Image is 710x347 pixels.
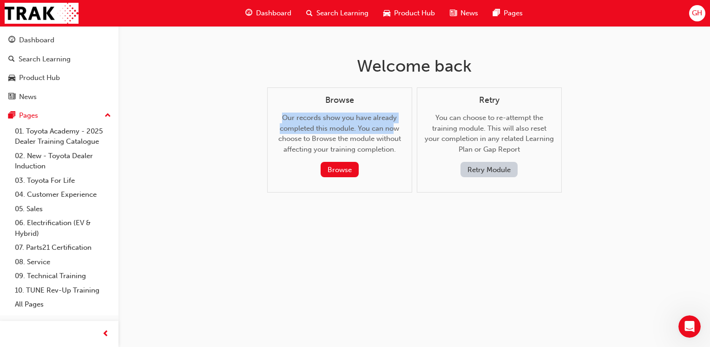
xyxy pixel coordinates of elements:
[394,8,435,19] span: Product Hub
[19,110,38,121] div: Pages
[19,92,37,102] div: News
[460,162,518,177] button: Retry Module
[689,5,705,21] button: GH
[8,55,15,64] span: search-icon
[267,56,562,76] h1: Welcome back
[11,124,115,149] a: 01. Toyota Academy - 2025 Dealer Training Catalogue
[275,95,404,178] div: Our records show you have already completed this module. You can now choose to Browse the module ...
[376,4,442,23] a: car-iconProduct Hub
[692,8,702,19] span: GH
[383,7,390,19] span: car-icon
[4,30,115,107] button: DashboardSearch LearningProduct HubNews
[8,93,15,101] span: news-icon
[299,4,376,23] a: search-iconSearch Learning
[102,328,109,340] span: prev-icon
[425,95,554,178] div: You can choose to re-attempt the training module. This will also reset your completion in any rel...
[11,173,115,188] a: 03. Toyota For Life
[4,88,115,106] a: News
[11,202,115,216] a: 05. Sales
[11,269,115,283] a: 09. Technical Training
[19,35,54,46] div: Dashboard
[442,4,486,23] a: news-iconNews
[8,74,15,82] span: car-icon
[321,162,359,177] button: Browse
[4,107,115,124] button: Pages
[316,8,368,19] span: Search Learning
[4,51,115,68] a: Search Learning
[425,95,554,106] h4: Retry
[306,7,313,19] span: search-icon
[504,8,523,19] span: Pages
[11,240,115,255] a: 07. Parts21 Certification
[8,36,15,45] span: guage-icon
[19,54,71,65] div: Search Learning
[11,187,115,202] a: 04. Customer Experience
[11,283,115,298] a: 10. TUNE Rev-Up Training
[256,8,291,19] span: Dashboard
[486,4,530,23] a: pages-iconPages
[460,8,478,19] span: News
[5,3,79,24] img: Trak
[11,255,115,269] a: 08. Service
[11,297,115,312] a: All Pages
[493,7,500,19] span: pages-icon
[678,315,701,338] iframe: Intercom live chat
[105,110,111,122] span: up-icon
[8,112,15,120] span: pages-icon
[4,69,115,87] a: Product Hub
[275,95,404,106] h4: Browse
[238,4,299,23] a: guage-iconDashboard
[19,73,60,83] div: Product Hub
[450,7,457,19] span: news-icon
[11,149,115,173] a: 02. New - Toyota Dealer Induction
[11,216,115,240] a: 06. Electrification (EV & Hybrid)
[245,7,252,19] span: guage-icon
[4,32,115,49] a: Dashboard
